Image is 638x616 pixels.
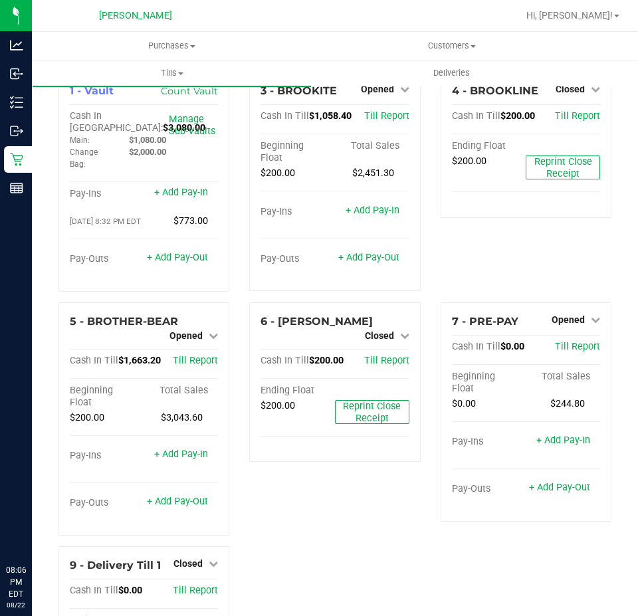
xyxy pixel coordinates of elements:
span: Opened [552,314,585,325]
inline-svg: Inventory [10,96,23,109]
span: Change Bag: [70,148,98,169]
span: $200.00 [452,155,486,167]
div: Pay-Ins [70,188,144,200]
div: Total Sales [144,385,219,397]
span: Main: [70,136,90,145]
a: + Add Pay-Out [147,496,208,507]
inline-svg: Retail [10,153,23,166]
div: Pay-Ins [452,436,526,448]
div: Pay-Ins [70,450,144,462]
span: Cash In Till [70,355,118,366]
span: 5 - BROTHER-BEAR [70,315,178,328]
span: $0.00 [118,585,142,596]
span: Closed [173,558,203,569]
span: $0.00 [500,341,524,352]
a: Deliveries [312,59,591,87]
span: $0.00 [452,398,476,409]
span: Cash In Till [452,341,500,352]
div: Ending Float [452,140,526,152]
span: 4 - BROOKLINE [452,84,538,97]
button: Reprint Close Receipt [526,155,600,179]
inline-svg: Analytics [10,39,23,52]
span: $2,451.30 [352,167,394,179]
span: $3,043.60 [161,412,203,423]
span: Tills [33,67,311,79]
span: Deliveries [415,67,488,79]
span: $773.00 [173,215,208,227]
span: Reprint Close Receipt [343,401,401,424]
a: Till Report [173,585,218,596]
span: $2,000.00 [129,147,166,157]
span: Customers [312,40,591,52]
a: Till Report [555,110,600,122]
span: 7 - PRE-PAY [452,315,518,328]
span: $1,663.20 [118,355,161,366]
span: Opened [361,84,394,94]
div: Pay-Outs [261,253,335,265]
span: Cash In Till [261,355,309,366]
span: Till Report [364,110,409,122]
inline-svg: Inbound [10,67,23,80]
p: 08:06 PM EDT [6,564,26,600]
span: 3 - BROOKITE [261,84,337,97]
span: Closed [556,84,585,94]
span: Cash In Till [261,110,309,122]
div: Pay-Outs [452,483,526,495]
span: $200.00 [261,400,295,411]
a: + Add Pay-Out [529,482,590,493]
a: Till Report [364,355,409,366]
span: $200.00 [500,110,535,122]
a: Till Report [173,355,218,366]
a: Customers [312,32,591,60]
button: Reprint Close Receipt [335,400,409,424]
div: Beginning Float [70,385,144,409]
span: 9 - Delivery Till 1 [70,559,161,571]
iframe: Resource center [13,510,53,550]
a: + Add Pay-In [154,187,208,198]
span: Opened [169,330,203,341]
a: + Add Pay-In [154,449,208,460]
span: $200.00 [261,167,295,179]
p: 08/22 [6,600,26,610]
span: [DATE] 8:32 PM EDT [70,217,141,226]
span: Cash In Till [452,110,500,122]
div: Pay-Ins [261,206,335,218]
a: Purchases [32,32,312,60]
span: 1 - Vault [70,84,114,97]
span: Purchases [32,40,312,52]
div: Total Sales [526,371,600,383]
span: $244.80 [550,398,585,409]
div: Total Sales [335,140,409,152]
inline-svg: Reports [10,181,23,195]
a: Count Vault [161,85,218,97]
a: Manage Sub-Vaults [169,114,215,137]
span: $3,080.00 [163,122,205,134]
a: + Add Pay-Out [338,252,399,263]
span: $200.00 [70,412,104,423]
a: Tills [32,59,312,87]
div: Beginning Float [452,371,526,395]
inline-svg: Outbound [10,124,23,138]
div: Pay-Outs [70,253,144,265]
span: [PERSON_NAME] [99,10,172,21]
div: Ending Float [261,385,335,397]
span: $1,058.40 [309,110,352,122]
span: Closed [365,330,394,341]
a: + Add Pay-Out [147,252,208,263]
div: Beginning Float [261,140,335,164]
span: Cash In Till [70,585,118,596]
span: $1,080.00 [129,135,166,145]
span: $200.00 [309,355,344,366]
a: Till Report [555,341,600,352]
span: Hi, [PERSON_NAME]! [526,10,613,21]
div: Pay-Outs [70,497,144,509]
span: Reprint Close Receipt [534,156,592,179]
a: + Add Pay-In [346,205,399,216]
span: Cash In [GEOGRAPHIC_DATA]: [70,110,163,134]
a: + Add Pay-In [536,435,590,446]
